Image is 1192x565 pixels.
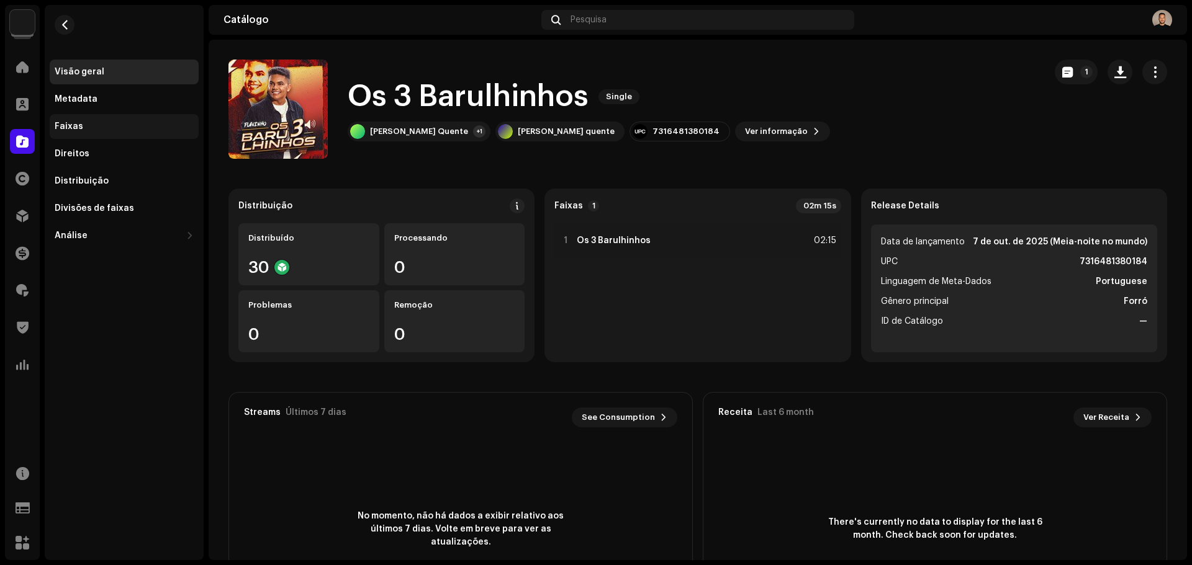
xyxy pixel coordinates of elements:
span: Linguagem de Meta-Dados [881,274,991,289]
span: Pesquisa [571,15,607,25]
strong: Release Details [871,201,939,211]
strong: Faixas [554,201,583,211]
div: Divisões de faixas [55,203,134,213]
button: Ver informação [735,122,830,141]
span: Ver Receita [1083,405,1129,430]
img: 1cf725b2-75a2-44e7-8fdf-5f1256b3d403 [10,10,35,35]
div: Receita [718,407,752,417]
button: See Consumption [572,407,677,427]
re-m-nav-item: Direitos [50,141,199,166]
div: Streams [244,407,281,417]
div: 7316481380184 [652,127,720,136]
div: Distribuição [238,201,292,211]
div: Visão geral [55,67,104,77]
div: [PERSON_NAME] quente [518,127,615,136]
img: 1eb9de5b-5a70-4cf0-903c-4e486785bb23 [1152,10,1172,30]
strong: 7316481380184 [1080,254,1147,269]
strong: 7 de out. de 2025 (Meia-noite no mundo) [973,234,1147,249]
div: Direitos [55,149,89,159]
re-m-nav-item: Visão geral [50,60,199,84]
div: 02m 15s [796,198,841,213]
span: Single [598,89,639,104]
re-m-nav-item: Divisões de faixas [50,196,199,221]
p-badge: 1 [1080,66,1093,78]
button: Ver Receita [1073,407,1152,427]
div: Metadata [55,94,97,104]
span: No momento, não há dados a exibir relativo aos últimos 7 dias. Volte em breve para ver as atualiz... [349,510,572,549]
strong: Forró [1124,294,1147,309]
div: Análise [55,231,88,241]
div: Remoção [394,300,515,310]
strong: — [1139,314,1147,329]
div: Last 6 month [757,407,814,417]
span: ID de Catálogo [881,314,943,329]
strong: Portuguese [1096,274,1147,289]
div: [PERSON_NAME] Quente [370,127,468,136]
div: Distribuição [55,176,109,186]
span: UPC [881,254,898,269]
re-m-nav-dropdown: Análise [50,223,199,248]
span: See Consumption [582,405,655,430]
span: Data de lançamento [881,234,965,249]
button: 1 [1055,60,1098,84]
span: Gênero principal [881,294,949,309]
span: Ver informação [745,119,808,144]
h1: Os 3 Barulhinhos [348,77,589,117]
re-m-nav-item: Faixas [50,114,199,139]
div: 02:15 [809,233,836,248]
div: Últimos 7 dias [286,407,346,417]
strong: Os 3 Barulhinhos [577,236,651,246]
div: Distribuído [248,233,369,243]
re-m-nav-item: Metadata [50,87,199,112]
re-m-nav-item: Distribuição [50,169,199,194]
div: +1 [473,125,485,138]
span: There's currently no data to display for the last 6 month. Check back soon for updates. [823,516,1047,542]
div: Catálogo [223,15,536,25]
div: Faixas [55,122,83,131]
div: Processando [394,233,515,243]
div: Problemas [248,300,369,310]
p-badge: 1 [588,200,599,211]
